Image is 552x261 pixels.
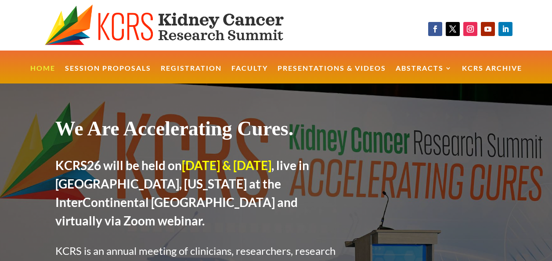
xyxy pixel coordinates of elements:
[30,65,55,84] a: Home
[55,156,342,234] h2: KCRS26 will be held on , live in [GEOGRAPHIC_DATA], [US_STATE] at the InterContinental [GEOGRAPHI...
[428,22,442,36] a: Follow on Facebook
[182,158,271,173] span: [DATE] & [DATE]
[278,65,386,84] a: Presentations & Videos
[45,4,313,46] img: KCRS generic logo wide
[161,65,222,84] a: Registration
[65,65,151,84] a: Session Proposals
[55,116,342,145] h1: We Are Accelerating Cures.
[462,65,522,84] a: KCRS Archive
[463,22,477,36] a: Follow on Instagram
[481,22,495,36] a: Follow on Youtube
[396,65,452,84] a: Abstracts
[446,22,460,36] a: Follow on X
[231,65,268,84] a: Faculty
[498,22,512,36] a: Follow on LinkedIn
